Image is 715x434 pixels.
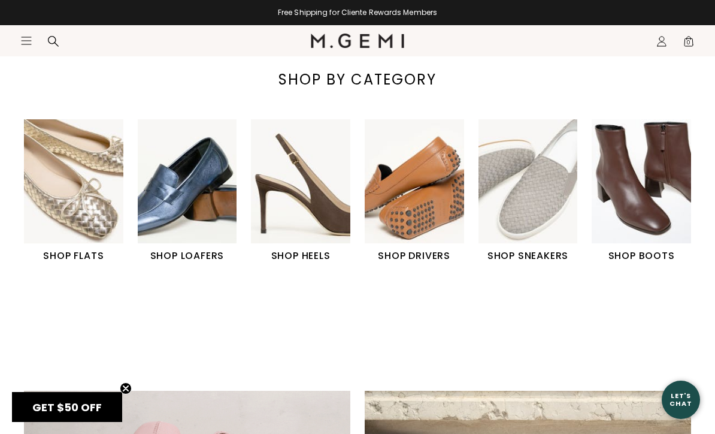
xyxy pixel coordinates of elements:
div: GET $50 OFFClose teaser [12,392,122,422]
h1: SHOP LOAFERS [138,249,237,263]
h1: SHOP HEELS [251,249,350,263]
a: SHOP LOAFERS [138,119,237,263]
div: 3 / 6 [251,119,365,263]
h1: SHOP SNEAKERS [478,249,578,263]
a: SHOP SNEAKERS [478,119,578,263]
button: Close teaser [120,382,132,394]
img: M.Gemi [311,34,405,48]
div: 6 / 6 [592,119,705,263]
h1: SHOP BOOTS [592,249,691,263]
div: 2 / 6 [138,119,252,263]
a: SHOP DRIVERS [365,119,464,263]
a: SHOP FLATS [24,119,123,263]
div: 1 / 6 [24,119,138,263]
a: SHOP HEELS [251,119,350,263]
a: SHOP BOOTS [592,119,691,263]
h1: SHOP DRIVERS [365,249,464,263]
h1: SHOP FLATS [24,249,123,263]
span: GET $50 OFF [32,400,102,415]
span: 0 [683,38,695,50]
div: 5 / 6 [478,119,592,263]
div: Let's Chat [662,392,700,407]
button: Open site menu [20,35,32,47]
div: 4 / 6 [365,119,478,263]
